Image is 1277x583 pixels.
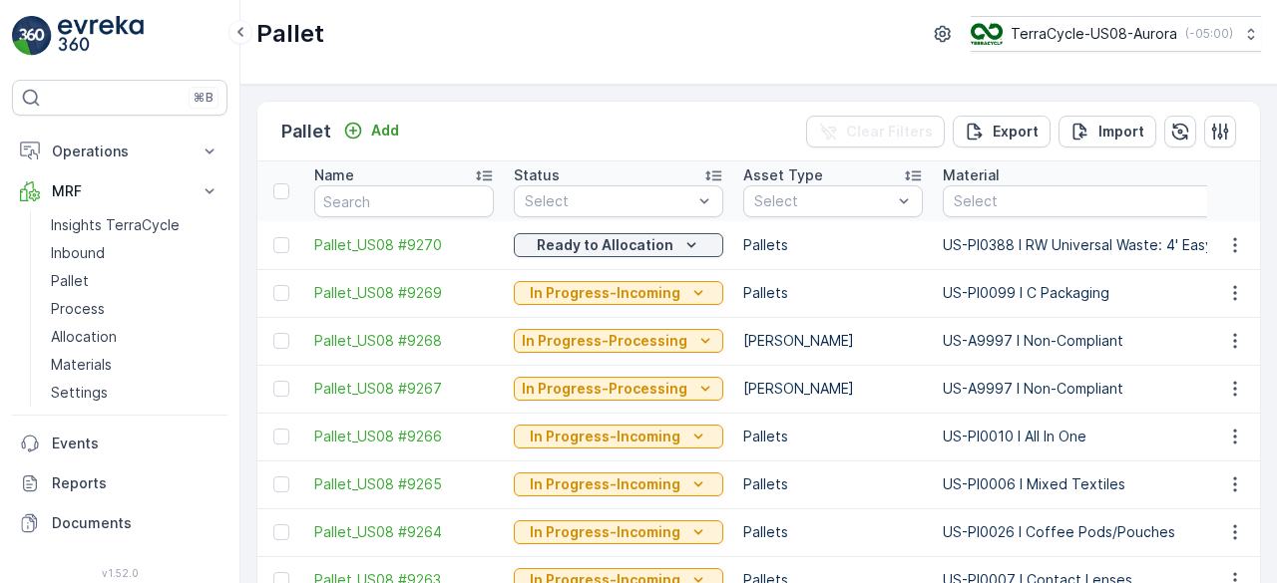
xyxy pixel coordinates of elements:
button: Ready to Allocation [514,233,723,257]
p: In Progress-Processing [522,379,687,399]
p: Operations [52,142,188,161]
button: In Progress-Incoming [514,425,723,448]
a: Pallet [43,267,227,295]
div: Toggle Row Selected [273,524,289,540]
button: Operations [12,132,227,171]
a: Inbound [43,239,227,267]
p: Pallets [743,283,923,303]
img: logo_light-DOdMpM7g.png [58,16,144,56]
a: Settings [43,379,227,407]
p: Pallets [743,522,923,542]
p: Process [51,299,105,319]
p: In Progress-Incoming [530,522,680,542]
p: Ready to Allocation [537,235,673,255]
p: Settings [51,383,108,403]
button: Add [335,119,407,143]
p: Reports [52,473,219,493]
span: v 1.52.0 [12,567,227,579]
p: Add [371,121,399,141]
p: Insights TerraCycle [51,215,180,235]
a: Documents [12,503,227,543]
p: Export [993,122,1039,142]
img: logo [12,16,52,56]
p: Clear Filters [846,122,933,142]
div: Toggle Row Selected [273,381,289,397]
a: Reports [12,463,227,503]
a: Pallet_US08 #9265 [314,474,494,494]
p: Name [314,165,354,185]
p: Pallet [51,271,89,291]
div: Toggle Row Selected [273,333,289,349]
p: Pallets [743,427,923,446]
a: Process [43,295,227,323]
a: Events [12,424,227,463]
p: [PERSON_NAME] [743,331,923,351]
button: In Progress-Processing [514,329,723,353]
input: Search [314,185,494,217]
button: In Progress-Incoming [514,520,723,544]
a: Pallet_US08 #9266 [314,427,494,446]
div: Toggle Row Selected [273,237,289,253]
button: In Progress-Incoming [514,281,723,305]
button: Clear Filters [806,116,945,147]
button: In Progress-Incoming [514,472,723,496]
img: image_ci7OI47.png [971,23,1003,45]
button: MRF [12,171,227,211]
p: Inbound [51,243,105,263]
p: Select [525,191,692,211]
p: Pallet [256,18,324,50]
p: In Progress-Processing [522,331,687,351]
p: Events [52,434,219,453]
a: Pallet_US08 #9268 [314,331,494,351]
p: In Progress-Incoming [530,474,680,494]
div: Toggle Row Selected [273,429,289,444]
button: Export [953,116,1051,147]
p: Asset Type [743,165,823,185]
p: Documents [52,513,219,533]
p: MRF [52,181,188,201]
p: Material [943,165,1000,185]
p: Pallets [743,235,923,255]
p: Status [514,165,560,185]
div: Toggle Row Selected [273,285,289,301]
p: In Progress-Incoming [530,427,680,446]
p: ( -05:00 ) [1185,26,1233,42]
p: In Progress-Incoming [530,283,680,303]
a: Pallet_US08 #9267 [314,379,494,399]
p: ⌘B [194,90,213,106]
p: Import [1098,122,1144,142]
a: Pallet_US08 #9270 [314,235,494,255]
p: TerraCycle-US08-Aurora [1011,24,1177,44]
p: [PERSON_NAME] [743,379,923,399]
a: Insights TerraCycle [43,211,227,239]
button: Import [1059,116,1156,147]
button: TerraCycle-US08-Aurora(-05:00) [971,16,1261,52]
a: Pallet_US08 #9269 [314,283,494,303]
a: Pallet_US08 #9264 [314,522,494,542]
button: In Progress-Processing [514,377,723,401]
a: Materials [43,351,227,379]
p: Pallets [743,474,923,494]
p: Materials [51,355,112,375]
p: Pallet [281,118,331,146]
div: Toggle Row Selected [273,476,289,492]
p: Select [754,191,892,211]
a: Allocation [43,323,227,351]
p: Allocation [51,327,117,347]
